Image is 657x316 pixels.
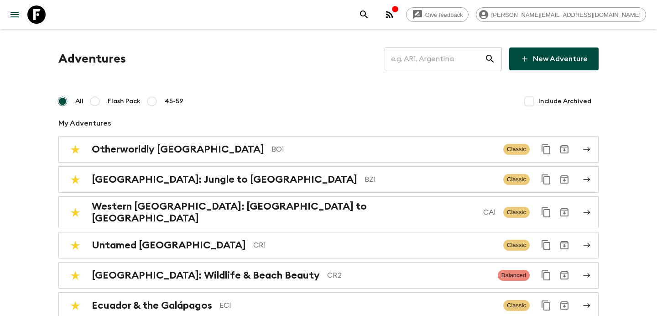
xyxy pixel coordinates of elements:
h2: [GEOGRAPHIC_DATA]: Wildlife & Beach Beauty [92,269,320,281]
span: Classic [503,300,530,311]
h2: [GEOGRAPHIC_DATA]: Jungle to [GEOGRAPHIC_DATA] [92,174,357,185]
button: Duplicate for 45-59 [537,140,555,158]
button: menu [5,5,24,24]
p: CR1 [253,240,496,251]
button: Archive [555,170,574,189]
span: Balanced [498,270,530,281]
button: Duplicate for 45-59 [537,203,555,221]
p: BZ1 [365,174,496,185]
h2: Untamed [GEOGRAPHIC_DATA] [92,239,246,251]
span: Include Archived [538,97,591,106]
span: Classic [503,174,530,185]
div: [PERSON_NAME][EMAIL_ADDRESS][DOMAIN_NAME] [476,7,646,22]
span: Classic [503,144,530,155]
button: Duplicate for 45-59 [537,266,555,284]
p: My Adventures [58,118,599,129]
span: 45-59 [165,97,183,106]
p: CA1 [483,207,496,218]
button: Archive [555,266,574,284]
input: e.g. AR1, Argentina [385,46,485,72]
a: Untamed [GEOGRAPHIC_DATA]CR1ClassicDuplicate for 45-59Archive [58,232,599,258]
p: CR2 [327,270,490,281]
p: BO1 [271,144,496,155]
a: [GEOGRAPHIC_DATA]: Jungle to [GEOGRAPHIC_DATA]BZ1ClassicDuplicate for 45-59Archive [58,166,599,193]
button: Archive [555,296,574,315]
button: Duplicate for 45-59 [537,170,555,189]
span: Flash Pack [108,97,141,106]
a: [GEOGRAPHIC_DATA]: Wildlife & Beach BeautyCR2BalancedDuplicate for 45-59Archive [58,262,599,289]
a: Western [GEOGRAPHIC_DATA]: [GEOGRAPHIC_DATA] to [GEOGRAPHIC_DATA]CA1ClassicDuplicate for 45-59Arc... [58,196,599,228]
span: Classic [503,207,530,218]
a: Otherworldly [GEOGRAPHIC_DATA]BO1ClassicDuplicate for 45-59Archive [58,136,599,163]
button: search adventures [355,5,373,24]
span: [PERSON_NAME][EMAIL_ADDRESS][DOMAIN_NAME] [486,11,646,18]
button: Duplicate for 45-59 [537,236,555,254]
h1: Adventures [58,50,126,68]
span: Classic [503,240,530,251]
a: Give feedback [406,7,469,22]
span: All [75,97,83,106]
button: Duplicate for 45-59 [537,296,555,315]
button: Archive [555,140,574,158]
h2: Otherworldly [GEOGRAPHIC_DATA] [92,143,264,155]
p: EC1 [219,300,496,311]
span: Give feedback [420,11,468,18]
h2: Ecuador & the Galápagos [92,300,212,311]
h2: Western [GEOGRAPHIC_DATA]: [GEOGRAPHIC_DATA] to [GEOGRAPHIC_DATA] [92,200,476,224]
button: Archive [555,203,574,221]
a: New Adventure [509,47,599,70]
button: Archive [555,236,574,254]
